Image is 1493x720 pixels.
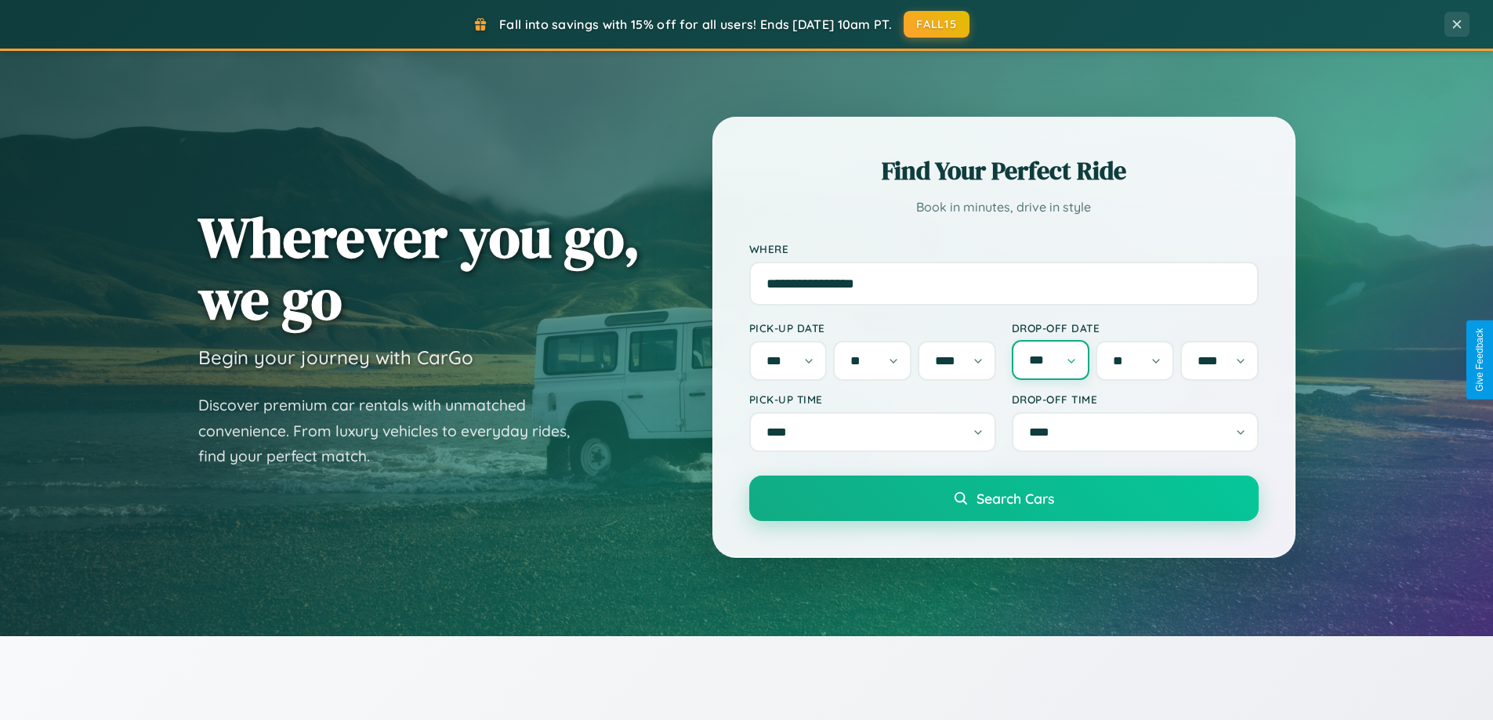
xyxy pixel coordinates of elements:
label: Drop-off Date [1012,321,1259,335]
span: Fall into savings with 15% off for all users! Ends [DATE] 10am PT. [499,16,892,32]
p: Book in minutes, drive in style [749,196,1259,219]
label: Drop-off Time [1012,393,1259,406]
h1: Wherever you go, we go [198,206,640,330]
label: Where [749,242,1259,255]
div: Give Feedback [1474,328,1485,392]
h2: Find Your Perfect Ride [749,154,1259,188]
label: Pick-up Date [749,321,996,335]
h3: Begin your journey with CarGo [198,346,473,369]
button: Search Cars [749,476,1259,521]
label: Pick-up Time [749,393,996,406]
button: FALL15 [904,11,969,38]
span: Search Cars [977,490,1054,507]
p: Discover premium car rentals with unmatched convenience. From luxury vehicles to everyday rides, ... [198,393,590,469]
